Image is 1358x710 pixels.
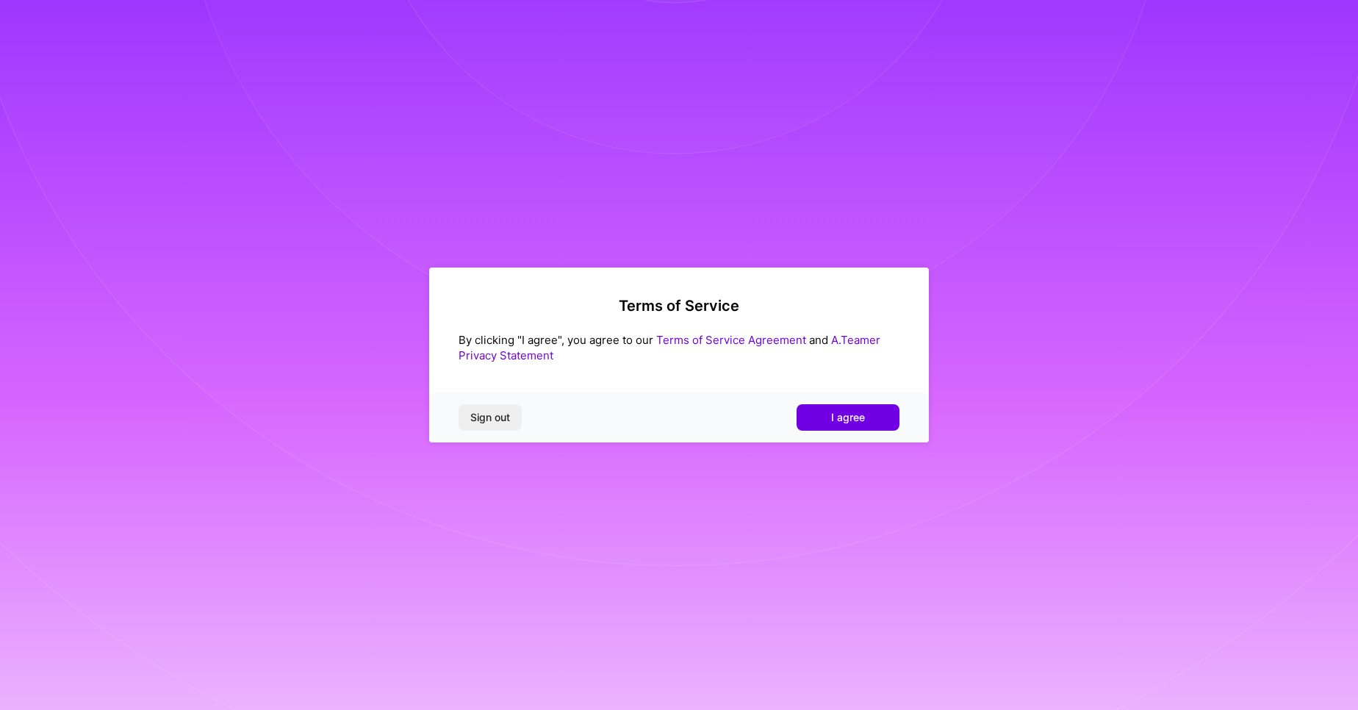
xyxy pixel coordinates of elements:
[656,333,806,347] a: Terms of Service Agreement
[470,410,510,425] span: Sign out
[459,404,522,431] button: Sign out
[459,297,899,315] h2: Terms of Service
[797,404,899,431] button: I agree
[831,410,865,425] span: I agree
[459,332,899,363] div: By clicking "I agree", you agree to our and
